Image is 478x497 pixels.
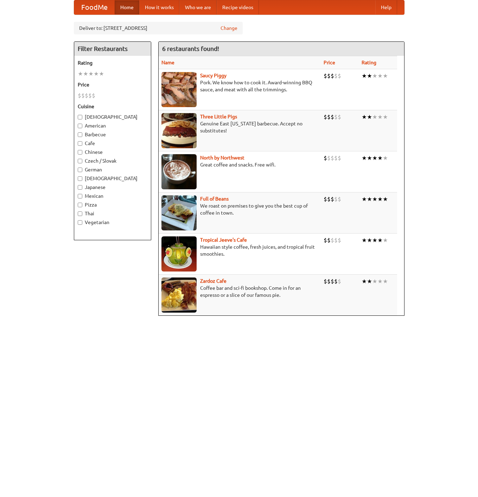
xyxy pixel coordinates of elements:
p: Hawaiian style coffee, fresh juices, and tropical fruit smoothies. [161,243,318,257]
li: ★ [372,236,377,244]
li: ★ [367,236,372,244]
p: We roast on premises to give you the best cup of coffee in town. [161,202,318,216]
li: ★ [372,72,377,80]
li: $ [331,113,334,121]
li: $ [331,277,334,285]
h5: Cuisine [78,103,147,110]
li: $ [81,92,85,99]
li: $ [327,277,331,285]
li: ★ [383,195,388,203]
li: $ [331,72,334,80]
li: ★ [383,113,388,121]
input: Thai [78,211,82,216]
li: ★ [383,277,388,285]
label: Vegetarian [78,219,147,226]
label: Japanese [78,184,147,191]
input: German [78,168,82,172]
li: ★ [362,236,367,244]
img: beans.jpg [161,195,197,230]
li: $ [338,277,341,285]
a: Rating [362,60,376,65]
a: Help [375,0,397,14]
li: $ [324,277,327,285]
li: ★ [377,277,383,285]
li: ★ [362,113,367,121]
li: $ [338,113,341,121]
li: ★ [377,154,383,162]
a: Zardoz Cafe [200,278,227,284]
li: $ [324,195,327,203]
ng-pluralize: 6 restaurants found! [162,45,219,52]
li: $ [78,92,81,99]
li: $ [338,195,341,203]
a: FoodMe [74,0,115,14]
a: Change [221,25,237,32]
li: ★ [367,72,372,80]
li: ★ [362,154,367,162]
li: $ [327,236,331,244]
li: $ [338,154,341,162]
input: Mexican [78,194,82,198]
li: ★ [99,70,104,78]
label: German [78,166,147,173]
li: $ [88,92,92,99]
li: $ [327,72,331,80]
input: Vegetarian [78,220,82,225]
li: ★ [362,72,367,80]
li: $ [327,154,331,162]
a: Saucy Piggy [200,73,227,78]
a: Tropical Jeeve's Cafe [200,237,247,243]
a: Who we are [179,0,217,14]
label: Barbecue [78,131,147,138]
li: $ [331,154,334,162]
li: ★ [362,195,367,203]
li: ★ [362,277,367,285]
img: littlepigs.jpg [161,113,197,148]
li: $ [338,236,341,244]
li: ★ [367,195,372,203]
li: $ [324,154,327,162]
li: ★ [367,113,372,121]
input: [DEMOGRAPHIC_DATA] [78,115,82,119]
label: Thai [78,210,147,217]
input: [DEMOGRAPHIC_DATA] [78,176,82,181]
li: $ [85,92,88,99]
div: Deliver to: [STREET_ADDRESS] [74,22,243,34]
a: Full of Beans [200,196,229,202]
li: $ [92,92,95,99]
h5: Rating [78,59,147,66]
a: Name [161,60,174,65]
b: Three Little Pigs [200,114,237,119]
input: Cafe [78,141,82,146]
li: $ [324,72,327,80]
label: Chinese [78,149,147,156]
p: Pork. We know how to cook it. Award-winning BBQ sauce, and meat with all the trimmings. [161,79,318,93]
li: ★ [88,70,94,78]
h4: Filter Restaurants [74,42,151,56]
li: $ [327,195,331,203]
li: ★ [383,154,388,162]
li: ★ [372,277,377,285]
p: Genuine East [US_STATE] barbecue. Accept no substitutes! [161,120,318,134]
input: Pizza [78,203,82,207]
li: $ [338,72,341,80]
li: ★ [377,236,383,244]
img: saucy.jpg [161,72,197,107]
p: Coffee bar and sci-fi bookshop. Come in for an espresso or a slice of our famous pie. [161,285,318,299]
li: ★ [367,277,372,285]
li: $ [324,236,327,244]
li: $ [334,154,338,162]
a: Price [324,60,335,65]
label: Pizza [78,201,147,208]
label: [DEMOGRAPHIC_DATA] [78,113,147,120]
a: How it works [139,0,179,14]
li: ★ [367,154,372,162]
li: ★ [377,72,383,80]
b: North by Northwest [200,155,244,161]
a: Recipe videos [217,0,259,14]
input: Czech / Slovak [78,159,82,163]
